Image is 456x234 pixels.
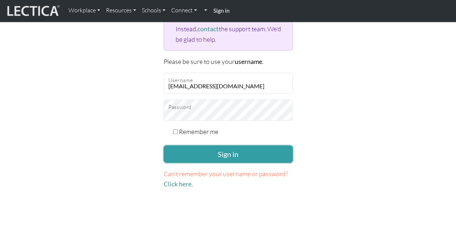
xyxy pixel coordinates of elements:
a: Click here [164,180,192,188]
p: . [164,169,293,189]
a: Schools [139,3,168,18]
img: lecticalive [5,4,60,18]
p: Please be sure to use your . [164,56,293,67]
input: Username [164,73,293,94]
a: Resources [103,3,139,18]
strong: Sign in [213,7,229,14]
a: contact [197,25,219,33]
a: Sign in [210,3,232,19]
strong: username [235,58,262,65]
a: Workplace [66,3,103,18]
label: Remember me [179,126,218,137]
button: Sign in [164,145,293,163]
a: Connect [168,3,200,18]
span: Can't remember your username or password? [164,170,288,178]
